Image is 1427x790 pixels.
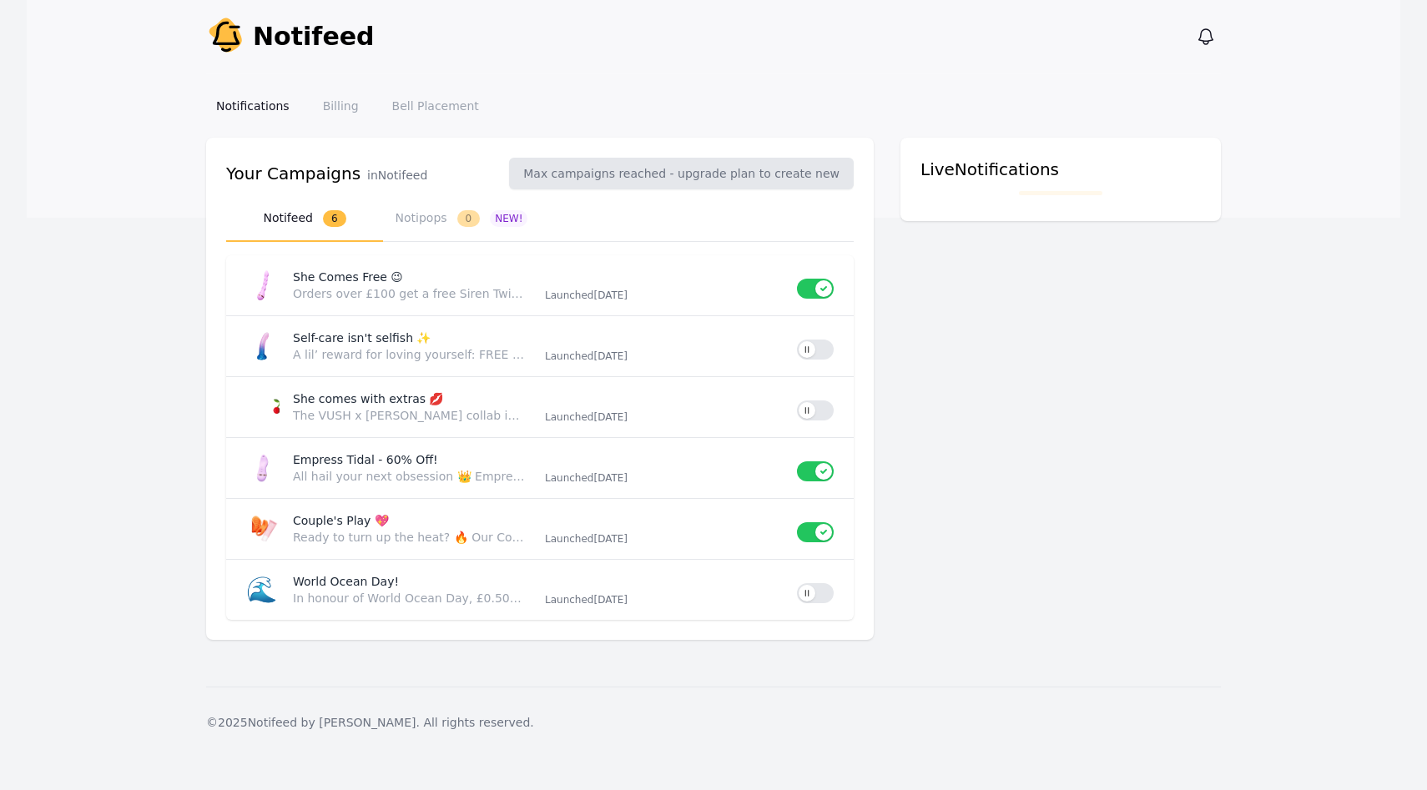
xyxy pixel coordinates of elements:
time: 2025-06-11T06:27:27.659Z [593,472,628,484]
button: Max campaigns reached - upgrade plan to create new [509,158,854,189]
a: She comes with extras 💋The VUSH x [PERSON_NAME] collab is officially on. Wanna celebrate? Spend £... [226,377,854,437]
p: A lil’ reward for loving yourself: FREE Ditto Dildo with orders £80+. Click here to start shopping! [293,346,525,363]
p: Launched [545,289,784,302]
a: Notifeed [206,17,375,57]
button: Notifeed6 [226,196,383,242]
span: 0 [457,210,481,227]
span: © 2025 Notifeed by [PERSON_NAME]. [206,716,420,729]
a: Empress Tidal - 60% Off!All hail your next obsession 👑 Empress [PERSON_NAME] brings the power, th... [226,438,854,498]
button: Notipops0NEW! [383,196,540,242]
p: The VUSH x [PERSON_NAME] collab is officially on. Wanna celebrate? Spend £99 for a Free Plump or ... [293,407,525,424]
nav: Tabs [226,196,854,242]
span: All rights reserved. [423,716,533,729]
p: Launched [545,532,784,546]
a: Bell Placement [382,91,489,121]
a: Billing [313,91,369,121]
p: World Ocean Day! [293,573,532,590]
span: Notifeed [253,22,375,52]
p: Couple's Play 💖 [293,512,532,529]
p: Self-care isn't selfish ✨ [293,330,532,346]
p: Launched [545,471,784,485]
time: 2025-06-03T11:43:04.842Z [593,594,628,606]
p: Orders over £100 get a free Siren Twist Vibrator. You’re one checkout away… click here 💅 [293,285,525,302]
span: 6 [323,210,346,227]
span: 🌊 [246,575,277,604]
a: Self-care isn't selfish ✨A lil’ reward for loving yourself: FREE Ditto Dildo with orders £80+. Cl... [226,316,854,376]
p: All hail your next obsession 👑 Empress [PERSON_NAME] brings the power, the curves, and the vibes ... [293,468,525,485]
time: 2025-07-25T01:18:43.825Z [593,411,628,423]
p: In honour of World Ocean Day, £0.50 from every order this week will be donated to ocean conservat... [293,590,525,606]
p: in Notifeed [367,167,427,184]
span: NEW! [490,210,527,227]
p: Empress Tidal - 60% Off! [293,451,532,468]
time: 2025-06-11T06:24:30.338Z [593,533,628,545]
p: She comes with extras 💋 [293,390,532,407]
time: 2025-09-10T06:07:55.102Z [593,289,628,301]
p: Ready to turn up the heat? 🔥 Our Couple’s Play Collection is packed with toys made to tease, plea... [293,529,525,546]
a: She Comes Free 😉Orders over £100 get a free Siren Twist Vibrator. You’re one checkout away… click... [226,255,854,315]
p: Launched [545,350,784,363]
a: Notifications [206,91,300,121]
p: Launched [545,410,784,424]
p: She Comes Free 😉 [293,269,532,285]
p: Launched [545,593,784,606]
h3: Live Notifications [920,158,1201,181]
a: Couple's Play 💖Ready to turn up the heat? 🔥 Our Couple’s Play Collection is packed with toys made... [226,499,854,559]
img: Your Company [206,17,246,57]
time: 2025-08-19T04:57:27.343Z [593,350,628,362]
a: 🌊World Ocean Day!In honour of World Ocean Day, £0.50 from every order this week will be donated t... [226,560,854,620]
h3: Your Campaigns [226,162,361,185]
